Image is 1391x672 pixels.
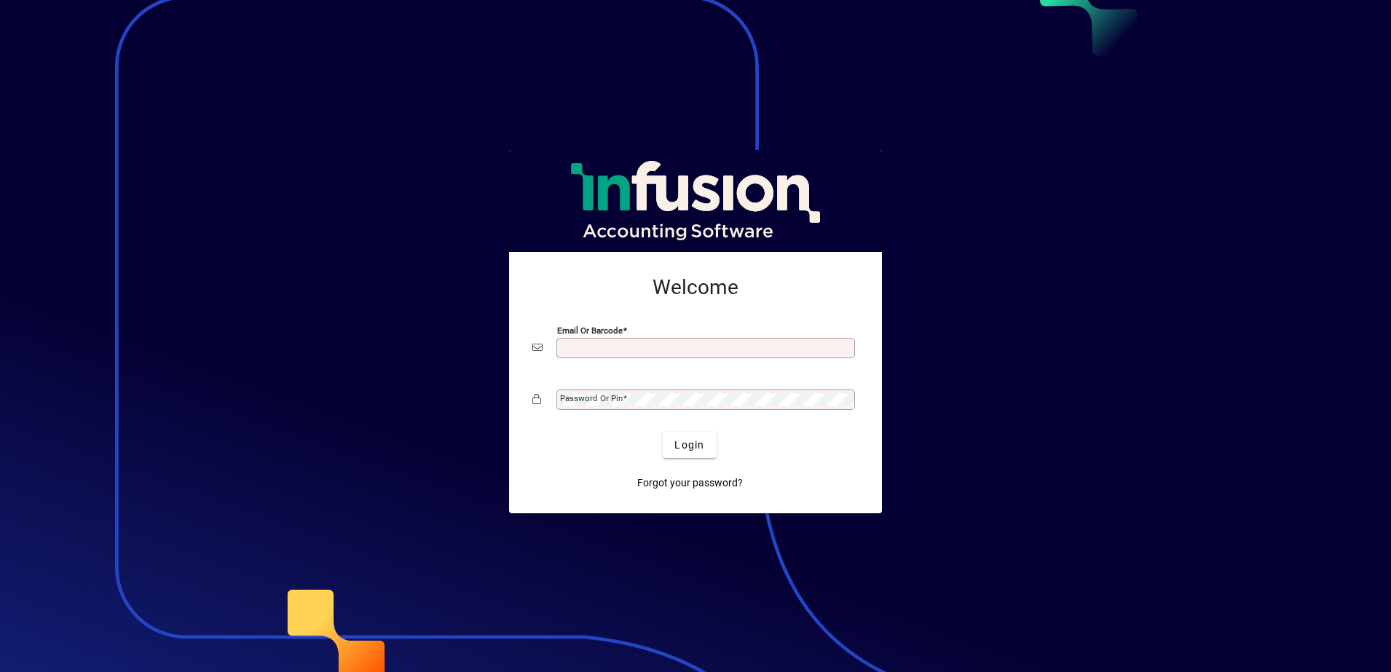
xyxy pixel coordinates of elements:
[532,275,859,300] h2: Welcome
[663,432,716,458] button: Login
[560,393,623,403] mat-label: Password or Pin
[637,475,743,491] span: Forgot your password?
[674,438,704,453] span: Login
[557,325,623,336] mat-label: Email or Barcode
[631,470,749,496] a: Forgot your password?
